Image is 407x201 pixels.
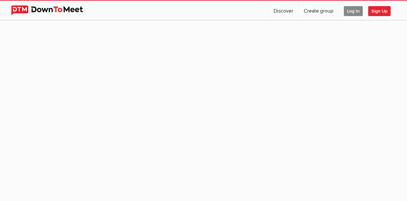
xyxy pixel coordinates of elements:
[299,1,338,20] a: Create group
[368,1,396,20] a: Sign Up
[339,1,368,20] a: Log In
[11,5,93,15] img: DownToMeet
[368,6,391,16] span: Sign Up
[268,1,298,20] a: Discover
[344,6,363,16] span: Log In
